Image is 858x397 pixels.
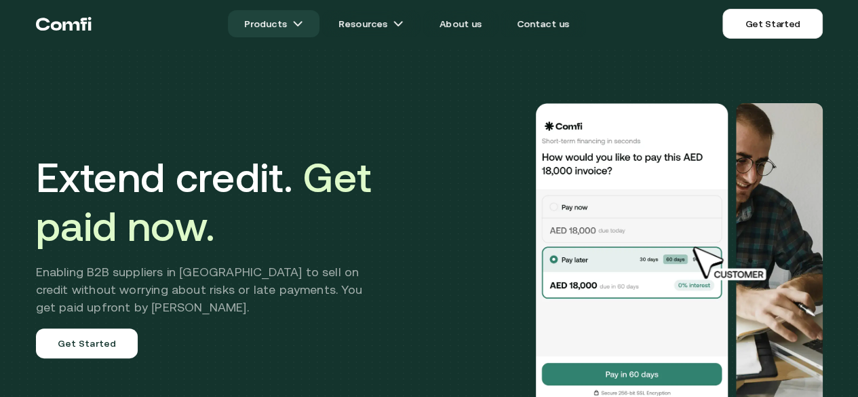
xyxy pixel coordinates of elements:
[322,10,420,37] a: Resourcesarrow icons
[36,328,138,358] a: Get Started
[722,9,822,39] a: Get Started
[423,10,498,37] a: About us
[36,263,383,316] h2: Enabling B2B suppliers in [GEOGRAPHIC_DATA] to sell on credit without worrying about risks or lat...
[36,3,92,44] a: Return to the top of the Comfi home page
[36,153,383,251] h1: Extend credit.
[228,10,319,37] a: Productsarrow icons
[682,244,781,282] img: cursor
[292,18,303,29] img: arrow icons
[393,18,404,29] img: arrow icons
[501,10,586,37] a: Contact us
